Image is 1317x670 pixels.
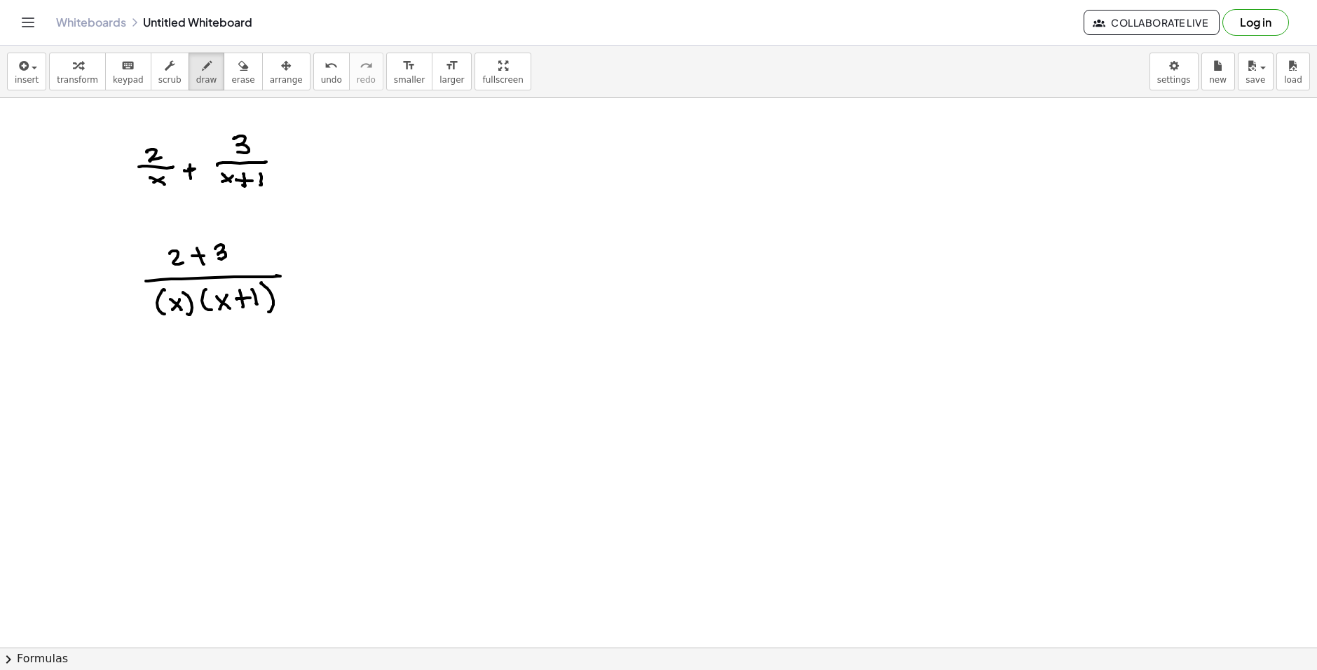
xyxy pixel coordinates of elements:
[432,53,472,90] button: format_sizelarger
[1246,75,1265,85] span: save
[1209,75,1227,85] span: new
[17,11,39,34] button: Toggle navigation
[1201,53,1235,90] button: new
[475,53,531,90] button: fullscreen
[325,57,338,74] i: undo
[394,75,425,85] span: smaller
[196,75,217,85] span: draw
[113,75,144,85] span: keypad
[49,53,106,90] button: transform
[1096,16,1208,29] span: Collaborate Live
[1222,9,1289,36] button: Log in
[1238,53,1274,90] button: save
[1276,53,1310,90] button: load
[15,75,39,85] span: insert
[357,75,376,85] span: redo
[231,75,254,85] span: erase
[386,53,432,90] button: format_sizesmaller
[189,53,225,90] button: draw
[57,75,98,85] span: transform
[270,75,303,85] span: arrange
[445,57,458,74] i: format_size
[1157,75,1191,85] span: settings
[1284,75,1302,85] span: load
[349,53,383,90] button: redoredo
[151,53,189,90] button: scrub
[1149,53,1199,90] button: settings
[7,53,46,90] button: insert
[121,57,135,74] i: keyboard
[321,75,342,85] span: undo
[439,75,464,85] span: larger
[1084,10,1220,35] button: Collaborate Live
[360,57,373,74] i: redo
[224,53,262,90] button: erase
[402,57,416,74] i: format_size
[482,75,523,85] span: fullscreen
[105,53,151,90] button: keyboardkeypad
[262,53,311,90] button: arrange
[56,15,126,29] a: Whiteboards
[158,75,182,85] span: scrub
[313,53,350,90] button: undoundo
